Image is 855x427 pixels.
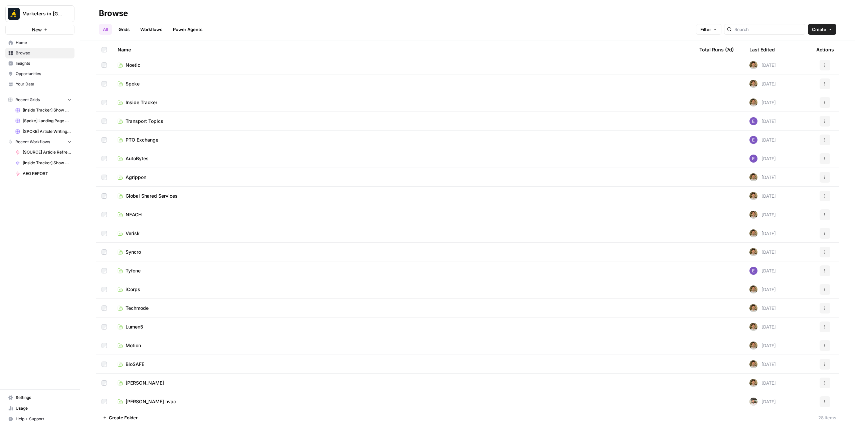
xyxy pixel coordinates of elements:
span: iCorps [126,286,140,293]
span: Marketers in [GEOGRAPHIC_DATA] [22,10,63,17]
div: [DATE] [749,248,776,256]
input: Search [734,26,802,33]
span: Techmode [126,305,149,311]
a: NEACH [118,211,689,218]
img: 5zyzjh3tw4s3l6pe5wy4otrd1hyg [749,285,757,293]
div: [DATE] [749,229,776,237]
div: [DATE] [749,379,776,387]
a: Global Shared Services [118,193,689,199]
a: Browse [5,48,74,58]
span: AutoBytes [126,155,149,162]
div: 28 Items [818,414,836,421]
a: Settings [5,392,74,403]
img: 5zyzjh3tw4s3l6pe5wy4otrd1hyg [749,379,757,387]
a: Home [5,37,74,48]
span: Transport Topics [126,118,163,125]
span: Syncro [126,249,141,255]
div: [DATE] [749,267,776,275]
span: [SOURCE] Article Refresh V2 [23,149,71,155]
a: Syncro [118,249,689,255]
div: [DATE] [749,80,776,88]
span: Create Folder [109,414,138,421]
span: Lumen5 [126,324,143,330]
img: 5zyzjh3tw4s3l6pe5wy4otrd1hyg [749,342,757,350]
button: Help + Support [5,414,74,424]
div: Name [118,40,689,59]
a: Opportunities [5,68,74,79]
img: 5zyzjh3tw4s3l6pe5wy4otrd1hyg [749,61,757,69]
span: [Inside Tracker] Show Notes Grid [23,107,71,113]
img: 5zyzjh3tw4s3l6pe5wy4otrd1hyg [749,360,757,368]
div: [DATE] [749,136,776,144]
img: 5zyzjh3tw4s3l6pe5wy4otrd1hyg [749,304,757,312]
a: [Inside Tracker] Show Notes [12,158,74,168]
div: [DATE] [749,192,776,200]
span: Home [16,40,71,46]
a: AutoBytes [118,155,689,162]
a: Spoke [118,80,689,87]
a: Inside Tracker [118,99,689,106]
div: [DATE] [749,155,776,163]
a: Noetic [118,62,689,68]
img: 5zyzjh3tw4s3l6pe5wy4otrd1hyg [749,173,757,181]
span: Motion [126,342,141,349]
img: 5zyzjh3tw4s3l6pe5wy4otrd1hyg [749,248,757,256]
a: Techmode [118,305,689,311]
a: iCorps [118,286,689,293]
a: Tyfone [118,267,689,274]
img: Marketers in Demand Logo [8,8,20,20]
span: Global Shared Services [126,193,178,199]
span: Browse [16,50,71,56]
a: [Spoke] Landing Page Generation Grid [12,116,74,126]
span: Inside Tracker [126,99,157,106]
button: Create [808,24,836,35]
div: Last Edited [749,40,775,59]
div: [DATE] [749,117,776,125]
span: [SPOKE] Article Writing - Keyword-Driven Articles Grid [23,129,71,135]
span: Filter [700,26,711,33]
span: Noetic [126,62,140,68]
span: [PERSON_NAME] hvac [126,398,176,405]
div: [DATE] [749,285,776,293]
a: [SOURCE] Article Refresh V2 [12,147,74,158]
div: [DATE] [749,342,776,350]
span: BioSAFE [126,361,144,368]
a: [PERSON_NAME] [118,380,689,386]
a: Grids [115,24,134,35]
img: 3yju8kyn2znwnw93b46w7rs9iqok [749,398,757,406]
img: fgkld43o89z7d2dcu0r80zen0lng [749,136,757,144]
span: Tyfone [126,267,141,274]
span: Recent Grids [15,97,40,103]
button: Recent Workflows [5,137,74,147]
img: fgkld43o89z7d2dcu0r80zen0lng [749,267,757,275]
a: [PERSON_NAME] hvac [118,398,689,405]
span: Recent Workflows [15,139,50,145]
span: Your Data [16,81,71,87]
div: [DATE] [749,211,776,219]
button: Filter [696,24,721,35]
div: Total Runs (7d) [699,40,734,59]
a: Usage [5,403,74,414]
div: [DATE] [749,398,776,406]
a: All [99,24,112,35]
div: [DATE] [749,360,776,368]
span: Opportunities [16,71,71,77]
img: 5zyzjh3tw4s3l6pe5wy4otrd1hyg [749,98,757,106]
a: BioSAFE [118,361,689,368]
div: [DATE] [749,98,776,106]
span: Create [812,26,826,33]
a: PTO Exchange [118,137,689,143]
div: [DATE] [749,61,776,69]
img: 5zyzjh3tw4s3l6pe5wy4otrd1hyg [749,229,757,237]
img: 5zyzjh3tw4s3l6pe5wy4otrd1hyg [749,80,757,88]
span: PTO Exchange [126,137,158,143]
a: Your Data [5,79,74,89]
a: Agrippon [118,174,689,181]
span: [Spoke] Landing Page Generation Grid [23,118,71,124]
img: 5zyzjh3tw4s3l6pe5wy4otrd1hyg [749,192,757,200]
button: New [5,25,74,35]
a: Transport Topics [118,118,689,125]
span: Help + Support [16,416,71,422]
span: Settings [16,395,71,401]
div: [DATE] [749,173,776,181]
